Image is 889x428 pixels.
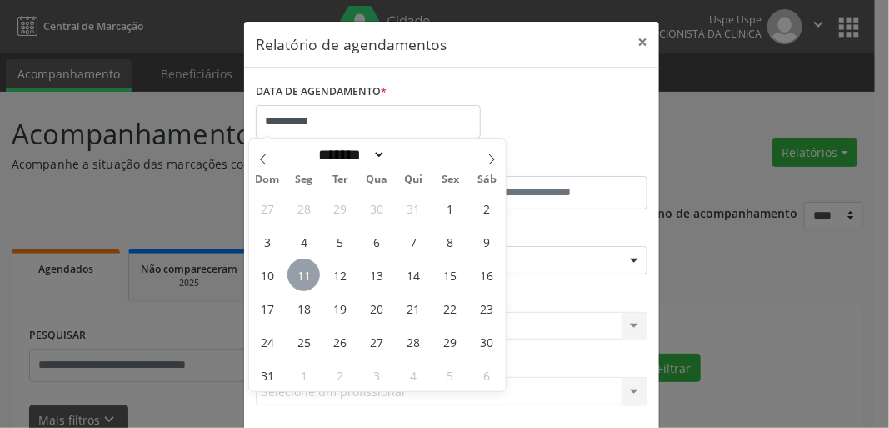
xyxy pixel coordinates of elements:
span: Agosto 23, 2025 [471,292,503,325]
span: Agosto 25, 2025 [287,325,320,358]
span: Agosto 6, 2025 [361,225,393,258]
span: Agosto 2, 2025 [471,192,503,224]
span: Qui [396,174,432,185]
span: Julho 29, 2025 [324,192,357,224]
span: Sex [432,174,469,185]
span: Agosto 1, 2025 [434,192,467,224]
span: Agosto 30, 2025 [471,325,503,358]
span: Julho 31, 2025 [397,192,430,224]
h5: Relatório de agendamentos [256,33,447,55]
span: Seg [286,174,322,185]
span: Qua [359,174,396,185]
span: Dom [249,174,286,185]
span: Agosto 20, 2025 [361,292,393,325]
span: Agosto 11, 2025 [287,259,320,291]
label: DATA DE AGENDAMENTO [256,79,387,105]
span: Agosto 13, 2025 [361,259,393,291]
select: Month [313,146,387,164]
span: Agosto 29, 2025 [434,325,467,358]
input: Year [386,146,441,164]
span: Setembro 2, 2025 [324,359,357,391]
span: Agosto 12, 2025 [324,259,357,291]
span: Sáb [469,174,506,185]
span: Agosto 5, 2025 [324,225,357,258]
span: Agosto 9, 2025 [471,225,503,258]
label: ATÉ [456,150,647,176]
span: Ter [322,174,359,185]
span: Agosto 28, 2025 [397,325,430,358]
span: Agosto 14, 2025 [397,259,430,291]
span: Agosto 18, 2025 [287,292,320,325]
span: Setembro 4, 2025 [397,359,430,391]
span: Setembro 5, 2025 [434,359,467,391]
span: Setembro 6, 2025 [471,359,503,391]
span: Julho 27, 2025 [251,192,283,224]
span: Julho 30, 2025 [361,192,393,224]
span: Agosto 17, 2025 [251,292,283,325]
span: Setembro 1, 2025 [287,359,320,391]
span: Agosto 4, 2025 [287,225,320,258]
button: Close [626,22,659,63]
span: Agosto 8, 2025 [434,225,467,258]
span: Agosto 3, 2025 [251,225,283,258]
span: Agosto 16, 2025 [471,259,503,291]
span: Agosto 24, 2025 [251,325,283,358]
span: Agosto 15, 2025 [434,259,467,291]
span: Agosto 10, 2025 [251,259,283,291]
span: Agosto 27, 2025 [361,325,393,358]
span: Agosto 19, 2025 [324,292,357,325]
span: Agosto 21, 2025 [397,292,430,325]
span: Agosto 26, 2025 [324,325,357,358]
span: Agosto 22, 2025 [434,292,467,325]
span: Setembro 3, 2025 [361,359,393,391]
span: Julho 28, 2025 [287,192,320,224]
span: Agosto 7, 2025 [397,225,430,258]
span: Agosto 31, 2025 [251,359,283,391]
